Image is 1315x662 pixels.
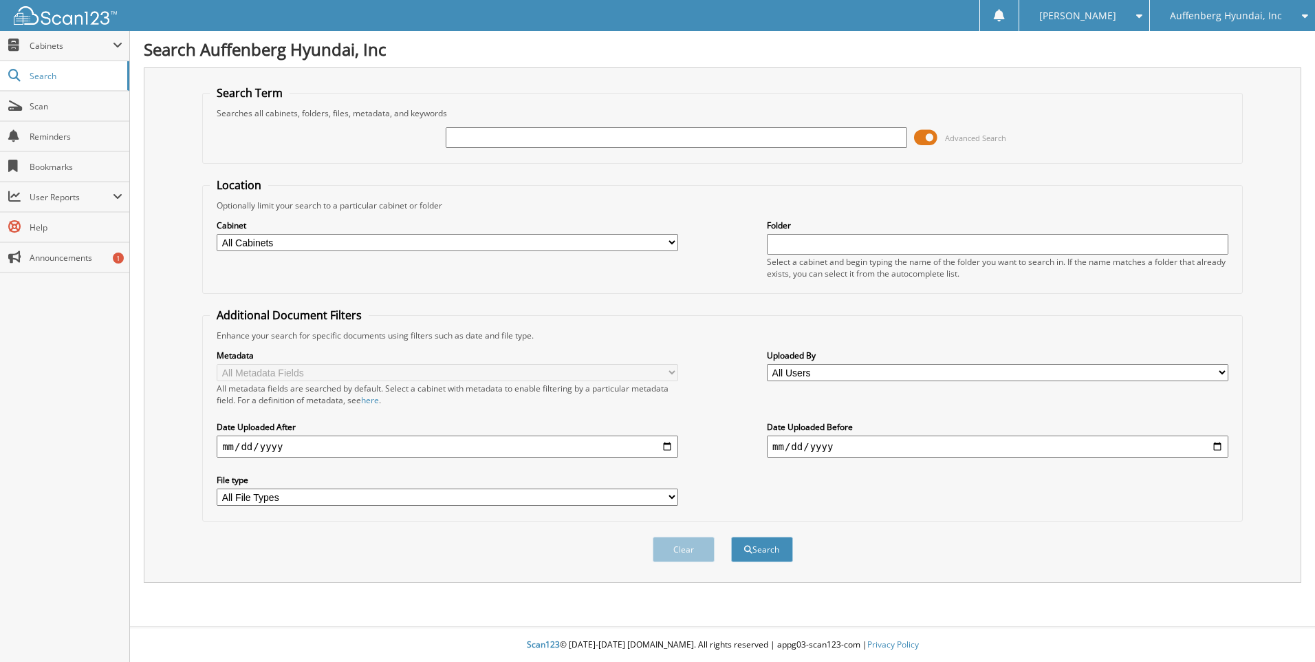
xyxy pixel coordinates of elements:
span: Cabinets [30,40,113,52]
label: Date Uploaded After [217,421,678,433]
span: [PERSON_NAME] [1039,12,1116,20]
input: end [767,436,1228,458]
span: Bookmarks [30,161,122,173]
div: © [DATE]-[DATE] [DOMAIN_NAME]. All rights reserved | appg03-scan123-com | [130,628,1315,662]
iframe: Chat Widget [1246,596,1315,662]
div: All metadata fields are searched by default. Select a cabinet with metadata to enable filtering b... [217,383,678,406]
label: File type [217,474,678,486]
span: Search [30,70,120,82]
span: Auffenberg Hyundai, Inc [1170,12,1282,20]
label: Folder [767,220,1228,231]
label: Metadata [217,350,678,361]
label: Cabinet [217,220,678,231]
legend: Additional Document Filters [210,308,369,323]
div: Searches all cabinets, folders, files, metadata, and keywords [210,107,1235,119]
label: Date Uploaded Before [767,421,1228,433]
div: 1 [113,253,124,264]
legend: Search Term [210,85,290,100]
button: Search [731,537,793,562]
legend: Location [210,178,268,193]
div: Enhance your search for specific documents using filters such as date and file type. [210,330,1235,341]
span: User Reports [30,191,113,203]
button: Clear [653,537,715,562]
a: here [361,394,379,406]
img: scan123-logo-white.svg [14,6,117,25]
span: Help [30,222,122,233]
input: start [217,436,678,458]
span: Advanced Search [945,133,1006,143]
div: Select a cabinet and begin typing the name of the folder you want to search in. If the name match... [767,256,1228,279]
span: Scan [30,100,122,112]
span: Scan123 [527,639,560,650]
span: Announcements [30,252,122,264]
div: Optionally limit your search to a particular cabinet or folder [210,200,1235,211]
label: Uploaded By [767,350,1228,361]
h1: Search Auffenberg Hyundai, Inc [144,38,1301,61]
span: Reminders [30,131,122,142]
a: Privacy Policy [867,639,919,650]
